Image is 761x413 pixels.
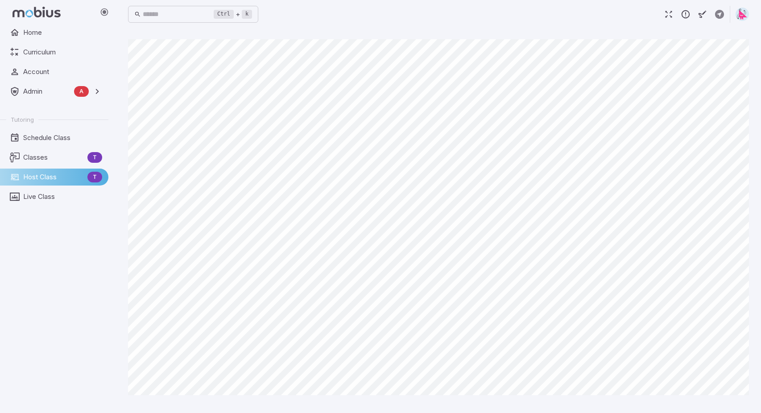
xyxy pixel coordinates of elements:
img: right-triangle.svg [736,8,749,21]
span: Curriculum [23,47,102,57]
span: Account [23,67,102,77]
span: Tutoring [11,116,34,124]
span: Home [23,28,102,37]
button: Start Drawing on Questions [694,6,711,23]
span: A [74,87,89,96]
div: + [214,9,252,20]
button: Create Activity [711,6,728,23]
span: Host Class [23,172,84,182]
kbd: k [242,10,252,19]
button: Report an Issue [677,6,694,23]
span: T [87,153,102,162]
button: Fullscreen Game [660,6,677,23]
kbd: Ctrl [214,10,234,19]
span: Classes [23,153,84,162]
span: Schedule Class [23,133,102,143]
span: T [87,173,102,182]
span: Admin [23,87,70,96]
span: Live Class [23,192,102,202]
